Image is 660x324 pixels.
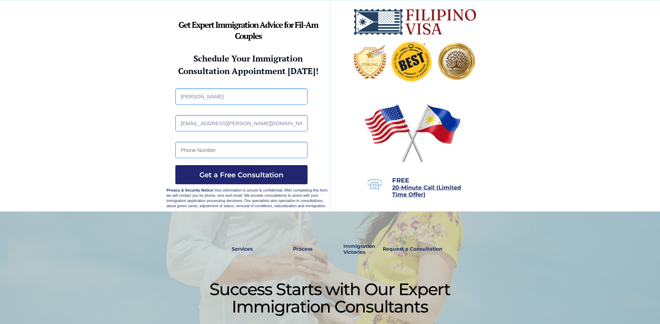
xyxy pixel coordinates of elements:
strong: Services [232,246,253,252]
strong: Consultation Appointment [DATE]! [178,65,318,76]
a: Request a Consultation [380,241,446,257]
span: Your information is secure & confidential. After completing this form we will contact you by phon... [167,188,328,208]
a: Services [227,241,257,257]
strong: Request a Consultation [383,246,443,252]
a: Process [289,241,316,257]
input: Full Name [175,88,308,105]
strong: Process [293,246,312,252]
strong: Get Expert Immigration Advice for Fil-Am Couples [178,19,318,41]
strong: Privacy & Security Notice: [167,188,214,192]
span: Get a Free Consultation [175,171,308,179]
a: Immigration Victories [341,241,364,257]
button: Get a Free Consultation [175,165,308,184]
span: FREE [392,177,409,184]
strong: Schedule Your Immigration [193,53,303,64]
input: Phone Number [175,142,308,158]
a: 20-Minute Call (Limited Time Offer) [392,185,461,197]
span: 20-Minute Call (Limited Time Offer) [392,184,461,198]
strong: Immigration Victories [343,243,375,255]
input: Email [175,115,308,131]
span: Success Starts with Our Expert Immigration Consultants [209,279,450,317]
